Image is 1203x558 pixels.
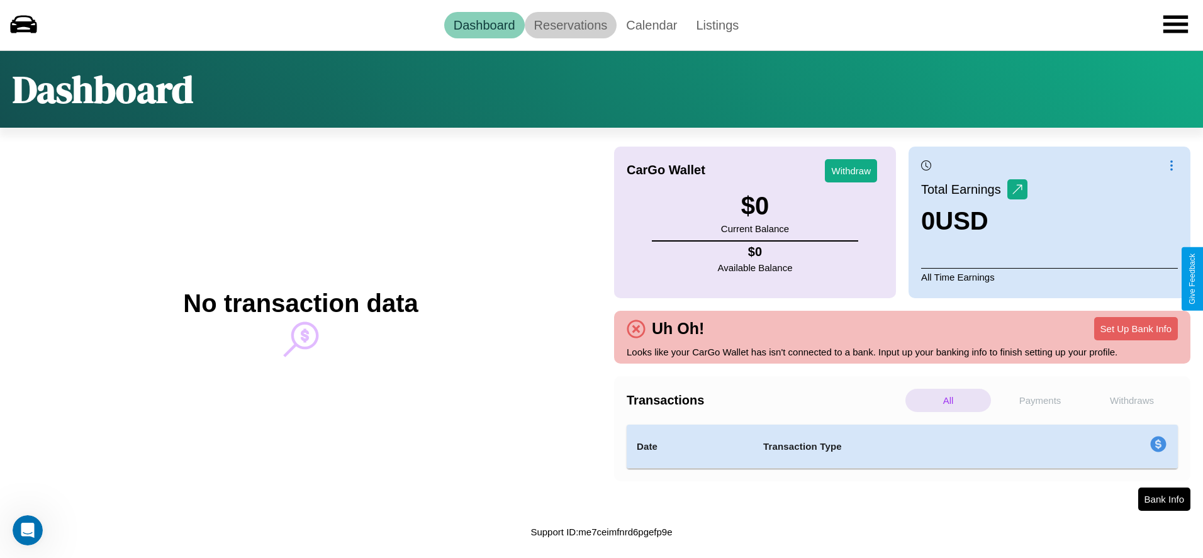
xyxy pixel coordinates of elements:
h4: CarGo Wallet [627,163,705,177]
p: Current Balance [721,220,789,237]
button: Bank Info [1138,488,1190,511]
p: Withdraws [1089,389,1175,412]
p: Available Balance [718,259,793,276]
h4: Transactions [627,393,902,408]
h4: $ 0 [718,245,793,259]
p: All [905,389,991,412]
p: All Time Earnings [921,268,1178,286]
h4: Transaction Type [763,439,1048,454]
h4: Uh Oh! [646,320,710,338]
p: Total Earnings [921,178,1007,201]
div: Give Feedback [1188,254,1197,304]
a: Calendar [617,12,686,38]
h2: No transaction data [183,289,418,318]
button: Withdraw [825,159,877,182]
p: Support ID: me7ceimfnrd6pgefp9e [530,523,672,540]
p: Looks like your CarGo Wallet has isn't connected to a bank. Input up your banking info to finish ... [627,343,1178,360]
h1: Dashboard [13,64,193,115]
table: simple table [627,425,1178,469]
a: Dashboard [444,12,525,38]
a: Listings [686,12,748,38]
iframe: Intercom live chat [13,515,43,545]
a: Reservations [525,12,617,38]
h3: $ 0 [721,192,789,220]
button: Set Up Bank Info [1094,317,1178,340]
h4: Date [637,439,743,454]
p: Payments [997,389,1083,412]
h3: 0 USD [921,207,1027,235]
